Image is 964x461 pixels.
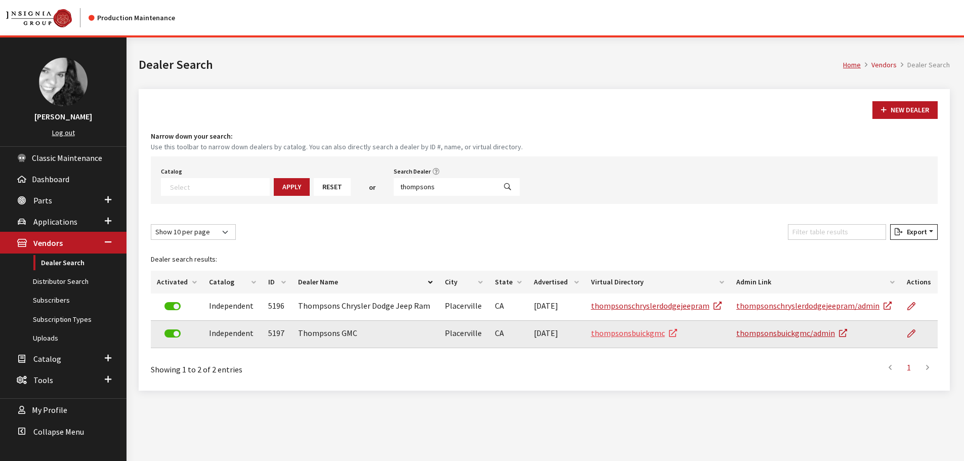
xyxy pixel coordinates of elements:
label: Catalog [161,167,182,176]
caption: Dealer search results: [151,248,938,271]
td: Independent [203,294,262,321]
span: Tools [33,375,53,385]
span: Parts [33,195,52,205]
td: [DATE] [528,321,585,348]
td: Independent [203,321,262,348]
a: thompsonsbuickgmc [591,328,677,338]
a: Insignia Group logo [6,8,89,27]
td: Thompsons Chrysler Dodge Jeep Ram [292,294,439,321]
a: Edit Dealer [907,321,924,346]
a: 1 [900,357,918,378]
th: Virtual Directory: activate to sort column ascending [585,271,730,294]
span: Collapse Menu [33,427,84,437]
img: Catalog Maintenance [6,9,72,27]
th: Actions [901,271,938,294]
input: Search [394,178,496,196]
button: New Dealer [872,101,938,119]
div: Showing 1 to 2 of 2 entries [151,356,472,375]
span: Applications [33,217,77,227]
a: thompsonschryslerdodgejeepram [591,301,722,311]
li: Dealer Search [897,60,950,70]
textarea: Search [170,182,269,191]
label: Search Dealer [394,167,431,176]
span: Classic Maintenance [32,153,102,163]
button: Export [890,224,938,240]
td: [DATE] [528,294,585,321]
span: Catalog [33,354,61,364]
th: City: activate to sort column ascending [439,271,489,294]
label: Deactivate Dealer [164,329,181,338]
div: Production Maintenance [89,13,175,23]
td: 5196 [262,294,292,321]
input: Filter table results [788,224,886,240]
li: Vendors [861,60,897,70]
span: Vendors [33,238,63,248]
td: Thompsons GMC [292,321,439,348]
a: Home [843,60,861,69]
td: 5197 [262,321,292,348]
h3: [PERSON_NAME] [10,110,116,122]
small: Use this toolbar to narrow down dealers by catalog. You can also directly search a dealer by ID #... [151,142,938,152]
button: Search [495,178,520,196]
th: Activated: activate to sort column ascending [151,271,203,294]
span: or [369,182,375,193]
th: State: activate to sort column ascending [489,271,528,294]
td: CA [489,294,528,321]
th: Dealer Name: activate to sort column descending [292,271,439,294]
a: Log out [52,128,75,137]
th: Advertised: activate to sort column ascending [528,271,585,294]
h4: Narrow down your search: [151,131,938,142]
a: thompsonschryslerdodgejeepram/admin [736,301,892,311]
span: Select [161,178,270,196]
img: Khrystal Dorton [39,58,88,106]
label: Deactivate Dealer [164,302,181,310]
span: Dashboard [32,174,69,184]
td: CA [489,321,528,348]
th: Catalog: activate to sort column ascending [203,271,262,294]
h1: Dealer Search [139,56,843,74]
span: Export [903,227,927,236]
button: Apply [274,178,310,196]
th: ID: activate to sort column ascending [262,271,292,294]
td: Placerville [439,294,489,321]
th: Admin Link: activate to sort column ascending [730,271,901,294]
button: Reset [314,178,351,196]
a: thompsonsbuickgmc/admin [736,328,847,338]
a: Edit Dealer [907,294,924,319]
span: My Profile [32,405,67,415]
td: Placerville [439,321,489,348]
